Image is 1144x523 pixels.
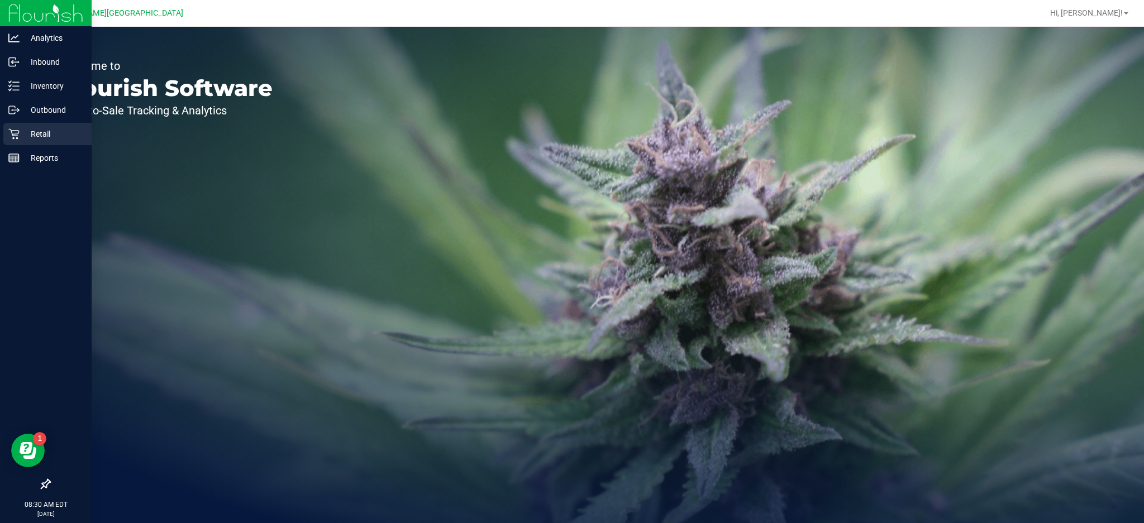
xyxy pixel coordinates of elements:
inline-svg: Inventory [8,80,20,92]
span: [PERSON_NAME][GEOGRAPHIC_DATA] [45,8,183,18]
p: 08:30 AM EDT [5,500,87,510]
p: [DATE] [5,510,87,518]
inline-svg: Inbound [8,56,20,68]
p: Inbound [20,55,87,69]
inline-svg: Analytics [8,32,20,44]
p: Reports [20,151,87,165]
inline-svg: Retail [8,128,20,140]
p: Seed-to-Sale Tracking & Analytics [60,105,273,116]
p: Flourish Software [60,77,273,99]
p: Outbound [20,103,87,117]
p: Analytics [20,31,87,45]
iframe: Resource center [11,434,45,467]
p: Retail [20,127,87,141]
p: Inventory [20,79,87,93]
p: Welcome to [60,60,273,71]
inline-svg: Reports [8,152,20,164]
inline-svg: Outbound [8,104,20,116]
span: Hi, [PERSON_NAME]! [1050,8,1123,17]
iframe: Resource center unread badge [33,432,46,445]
